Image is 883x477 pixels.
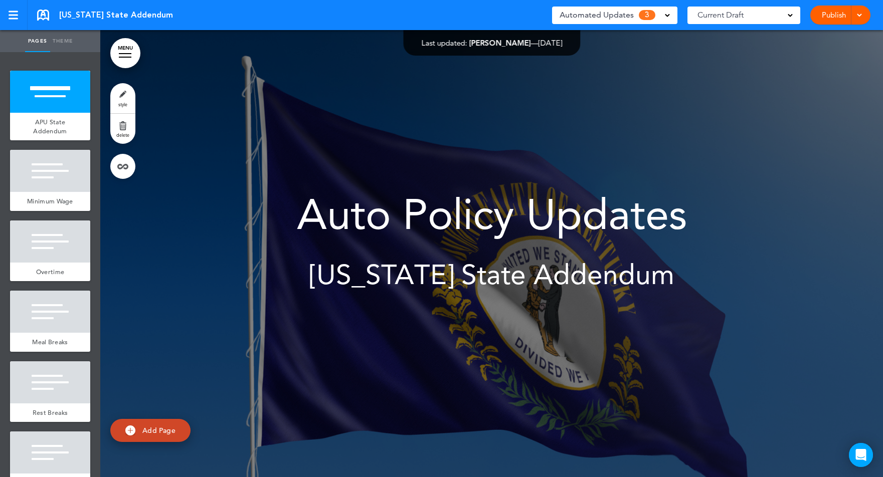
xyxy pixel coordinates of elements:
[33,408,68,417] span: Rest Breaks
[32,338,68,346] span: Meal Breaks
[10,403,90,422] a: Rest Breaks
[560,8,634,22] span: Automated Updates
[469,38,531,48] span: [PERSON_NAME]
[118,101,127,107] span: style
[50,30,75,52] a: Theme
[818,6,849,25] a: Publish
[10,263,90,282] a: Overtime
[110,419,191,442] a: Add Page
[421,38,467,48] span: Last updated:
[309,259,674,291] span: [US_STATE] State Addendum
[10,333,90,352] a: Meal Breaks
[36,268,64,276] span: Overtime
[110,114,135,144] a: delete
[849,443,873,467] div: Open Intercom Messenger
[110,38,140,68] a: MENU
[116,132,129,138] span: delete
[110,83,135,113] a: style
[33,118,67,135] span: APU State Addendum
[639,10,655,20] span: 3
[10,192,90,211] a: Minimum Wage
[142,426,175,435] span: Add Page
[25,30,50,52] a: Pages
[697,8,744,22] span: Current Draft
[10,113,90,140] a: APU State Addendum
[297,189,687,240] span: Auto Policy Updates
[125,425,135,435] img: add.svg
[538,38,562,48] span: [DATE]
[59,10,173,21] span: [US_STATE] State Addendum
[27,197,73,205] span: Minimum Wage
[421,39,562,47] div: —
